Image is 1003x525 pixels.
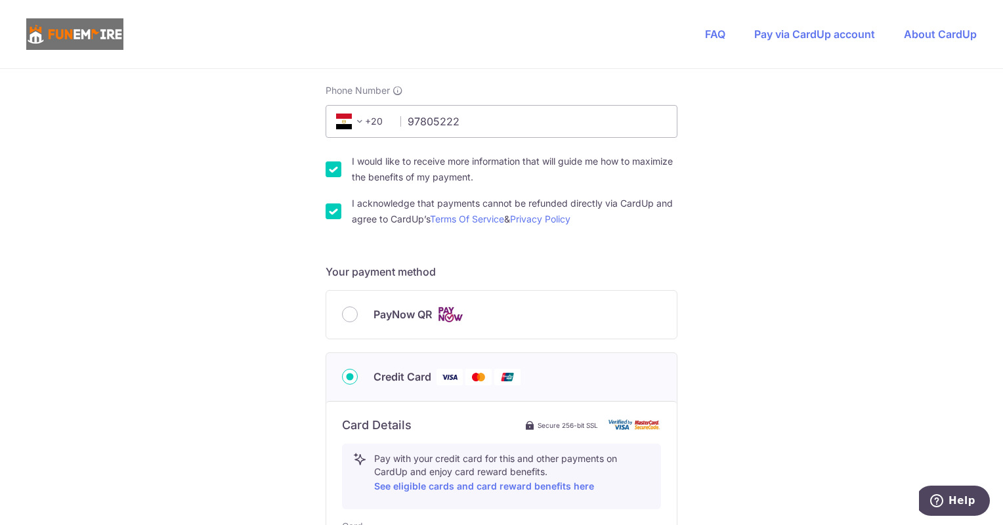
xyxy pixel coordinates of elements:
h6: Card Details [342,417,412,433]
span: Secure 256-bit SSL [538,420,598,430]
img: Visa [437,369,463,385]
a: Pay via CardUp account [754,28,875,41]
span: +20 [332,114,391,129]
p: Pay with your credit card for this and other payments on CardUp and enjoy card reward benefits. [374,452,650,494]
label: I acknowledge that payments cannot be refunded directly via CardUp and agree to CardUp’s & [352,196,677,227]
a: Terms Of Service [430,213,504,224]
img: Union Pay [494,369,521,385]
a: FAQ [705,28,725,41]
label: I would like to receive more information that will guide me how to maximize the benefits of my pa... [352,154,677,185]
div: Credit Card Visa Mastercard Union Pay [342,369,661,385]
span: +20 [336,114,368,129]
img: Mastercard [465,369,492,385]
span: Credit Card [373,369,431,385]
span: Phone Number [326,84,390,97]
span: PayNow QR [373,306,432,322]
div: PayNow QR Cards logo [342,306,661,323]
a: About CardUp [904,28,977,41]
img: Cards logo [437,306,463,323]
a: See eligible cards and card reward benefits here [374,480,594,492]
h5: Your payment method [326,264,677,280]
iframe: Opens a widget where you can find more information [919,486,990,518]
img: card secure [608,419,661,430]
a: Privacy Policy [510,213,570,224]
